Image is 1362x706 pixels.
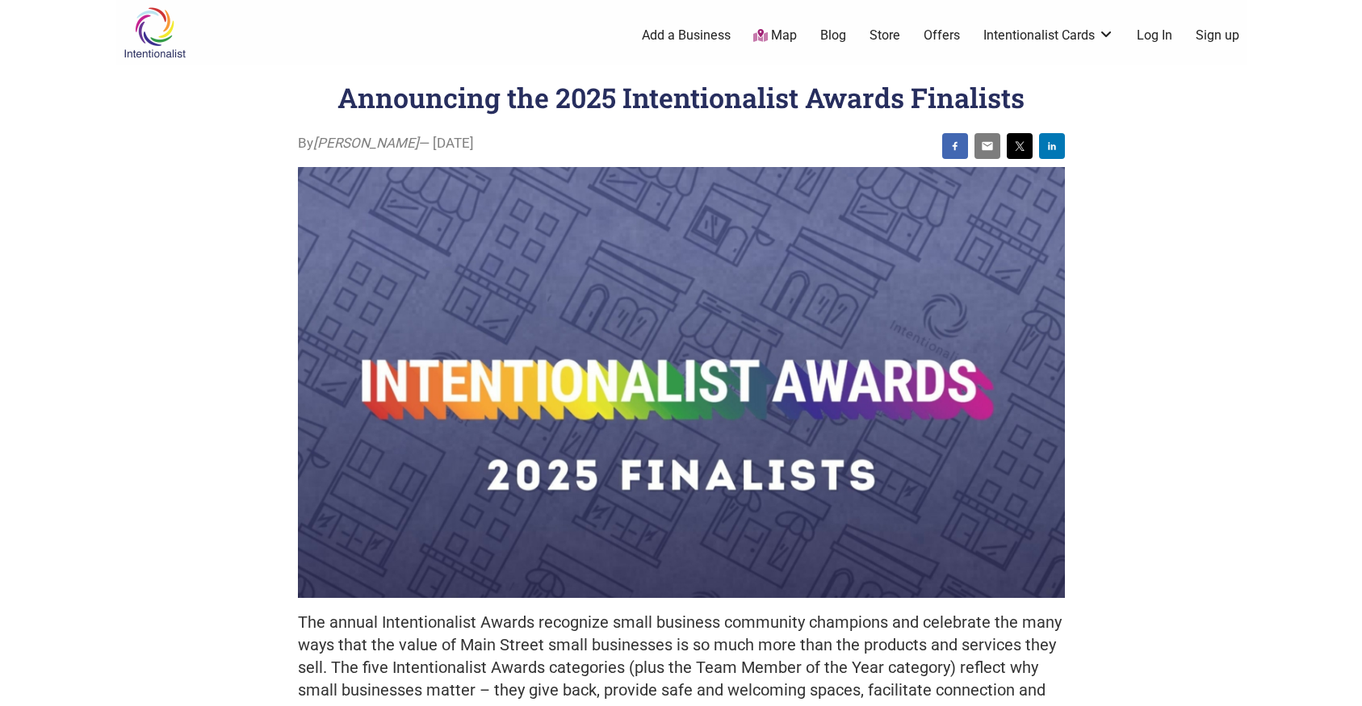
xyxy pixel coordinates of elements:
[1137,27,1172,44] a: Log In
[313,135,419,151] i: [PERSON_NAME]
[1196,27,1239,44] a: Sign up
[924,27,960,44] a: Offers
[870,27,900,44] a: Store
[983,27,1114,44] a: Intentionalist Cards
[949,140,962,152] img: facebook sharing button
[337,79,1025,115] h1: Announcing the 2025 Intentionalist Awards Finalists
[1046,140,1058,152] img: linkedin sharing button
[753,27,797,45] a: Map
[298,133,474,154] span: By — [DATE]
[1013,140,1026,152] img: twitter sharing button
[642,27,731,44] a: Add a Business
[820,27,846,44] a: Blog
[116,6,193,59] img: Intentionalist
[981,140,994,152] img: email sharing button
